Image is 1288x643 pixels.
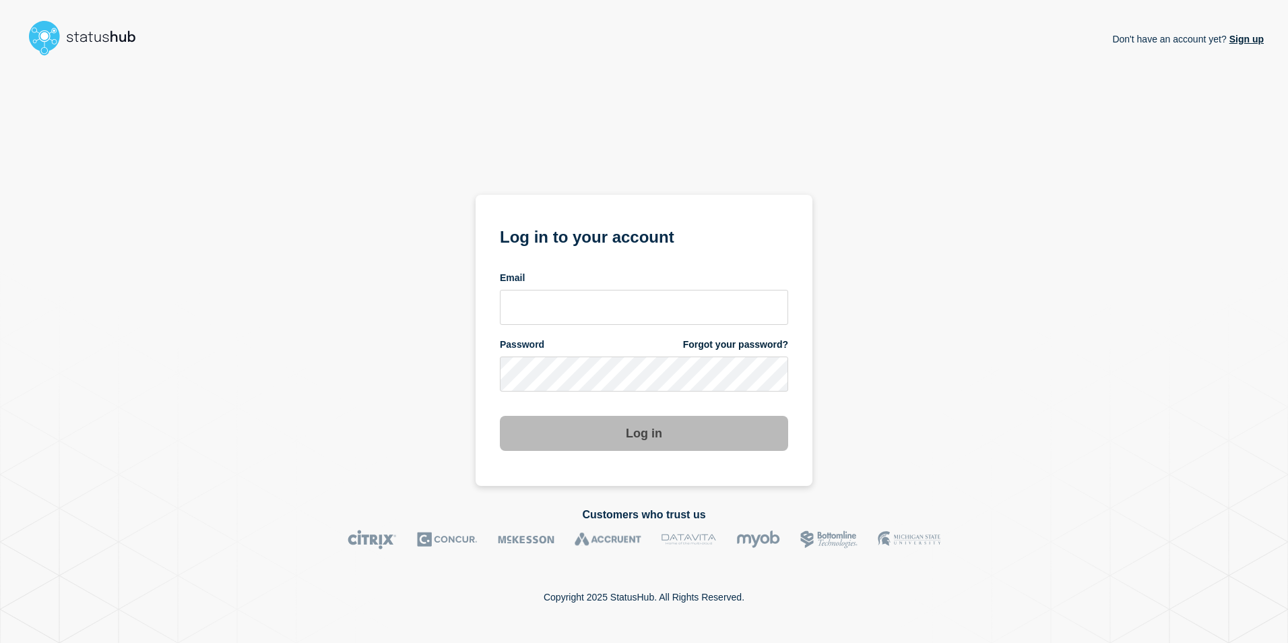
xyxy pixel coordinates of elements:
p: Don't have an account yet? [1112,23,1264,55]
span: Email [500,272,525,284]
p: Copyright 2025 StatusHub. All Rights Reserved. [544,592,744,603]
img: Bottomline logo [800,530,858,549]
img: StatusHub logo [24,16,152,59]
a: Forgot your password? [683,338,788,351]
img: MSU logo [878,530,940,549]
input: email input [500,290,788,325]
a: Sign up [1227,34,1264,44]
input: password input [500,357,788,392]
h2: Customers who trust us [24,509,1264,521]
h1: Log in to your account [500,223,788,248]
img: myob logo [736,530,780,549]
img: DataVita logo [662,530,716,549]
img: Concur logo [417,530,478,549]
span: Password [500,338,544,351]
img: McKesson logo [498,530,554,549]
button: Log in [500,416,788,451]
img: Accruent logo [575,530,641,549]
img: Citrix logo [348,530,397,549]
